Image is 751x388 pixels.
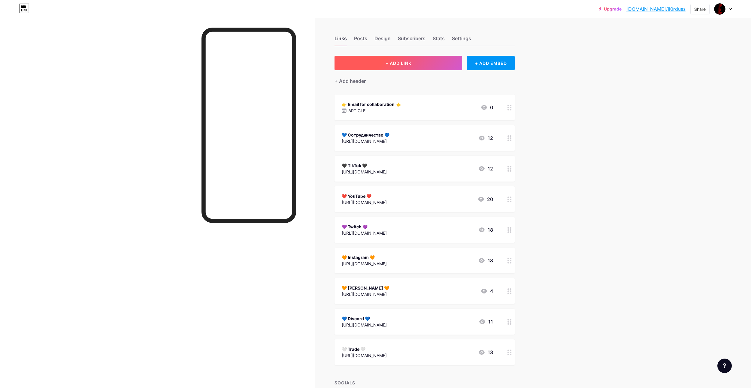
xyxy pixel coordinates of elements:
[477,196,493,203] div: 20
[480,287,493,295] div: 4
[335,56,462,70] button: + ADD LINK
[335,380,515,386] div: SOCIALS
[342,315,387,322] div: 💙 Discord 💙
[467,56,515,70] div: + ADD EMBED
[348,107,365,114] p: ARTICLE
[478,165,493,172] div: 12
[342,346,387,352] div: 🤍 Trade 🤍
[342,322,387,328] div: [URL][DOMAIN_NAME]
[342,352,387,359] div: [URL][DOMAIN_NAME]
[398,35,425,46] div: Subscribers
[694,6,706,12] div: Share
[342,101,401,107] div: 👉 Email for collaboration 👈
[342,199,387,206] div: [URL][DOMAIN_NAME]
[386,61,411,66] span: + ADD LINK
[433,35,445,46] div: Stats
[342,132,389,138] div: 💙 Сотрудничество 💙
[335,35,347,46] div: Links
[342,193,387,199] div: ❤️ YouTube ❤️
[342,230,387,236] div: [URL][DOMAIN_NAME]
[342,254,387,260] div: 🧡 Instagram 🧡
[478,349,493,356] div: 13
[478,226,493,233] div: 18
[714,3,725,15] img: ll0rduss
[342,138,389,144] div: [URL][DOMAIN_NAME]
[342,285,389,291] div: 🧡 [PERSON_NAME] 🧡
[478,134,493,142] div: 12
[478,257,493,264] div: 18
[342,291,389,297] div: [URL][DOMAIN_NAME]
[479,318,493,325] div: 11
[354,35,367,46] div: Posts
[452,35,471,46] div: Settings
[342,162,387,169] div: 🖤 TikTok 🖤
[480,104,493,111] div: 0
[342,169,387,175] div: [URL][DOMAIN_NAME]
[342,260,387,267] div: [URL][DOMAIN_NAME]
[374,35,391,46] div: Design
[335,77,366,85] div: + Add header
[599,7,622,11] a: Upgrade
[342,224,387,230] div: 💜 Twitch 💜
[626,5,686,13] a: [DOMAIN_NAME]/ll0rduss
